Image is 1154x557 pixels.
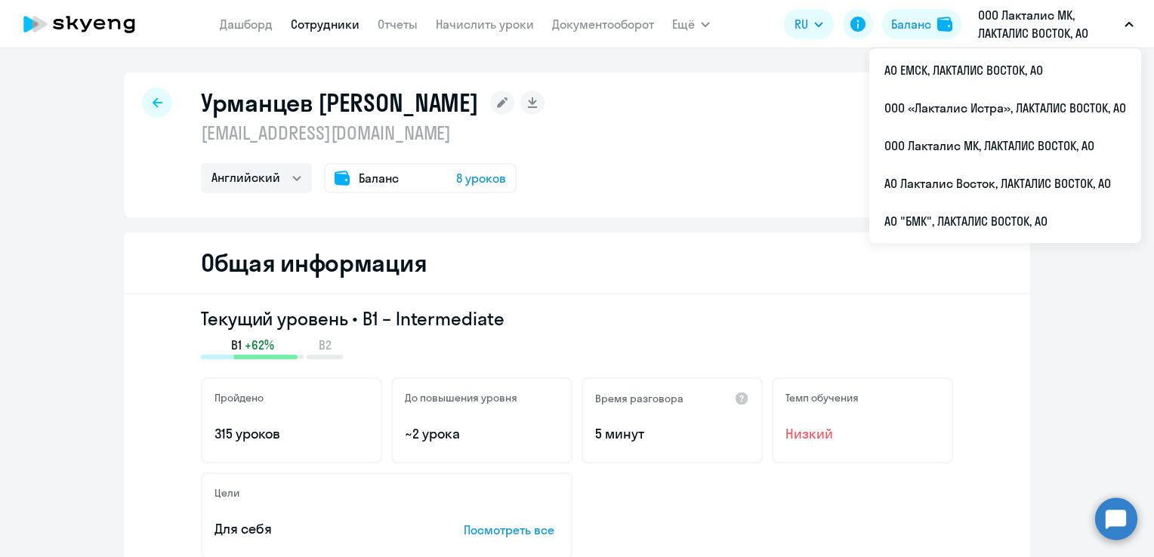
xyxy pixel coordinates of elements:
p: Посмотреть все [464,521,559,539]
h5: До повышения уровня [405,391,517,405]
span: B2 [319,337,332,353]
span: Низкий [785,424,940,444]
span: Ещё [672,15,695,33]
h3: Текущий уровень • B1 – Intermediate [201,306,953,331]
button: Балансbalance [882,9,961,39]
h2: Общая информация [201,248,427,278]
button: ООО Лакталис МК, ЛАКТАЛИС ВОСТОК, АО [970,6,1141,42]
span: Баланс [359,169,399,187]
img: balance [937,17,952,32]
span: +62% [245,337,274,353]
h5: Время разговора [595,392,683,405]
p: Для себя [214,519,417,539]
ul: Ещё [869,48,1141,243]
span: 8 уроков [456,169,506,187]
span: B1 [231,337,242,353]
h5: Цели [214,486,239,500]
h5: Темп обучения [785,391,859,405]
p: [EMAIL_ADDRESS][DOMAIN_NAME] [201,121,545,145]
h5: Пройдено [214,391,264,405]
a: Дашборд [220,17,273,32]
p: ~2 урока [405,424,559,444]
p: 5 минут [595,424,749,444]
span: RU [795,15,808,33]
a: Начислить уроки [436,17,534,32]
p: 315 уроков [214,424,369,444]
button: Ещё [672,9,710,39]
a: Сотрудники [291,17,359,32]
a: Документооборот [552,17,654,32]
div: Баланс [891,15,931,33]
a: Отчеты [378,17,418,32]
button: RU [784,9,834,39]
h1: Урманцев [PERSON_NAME] [201,88,478,118]
p: ООО Лакталис МК, ЛАКТАЛИС ВОСТОК, АО [978,6,1119,42]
